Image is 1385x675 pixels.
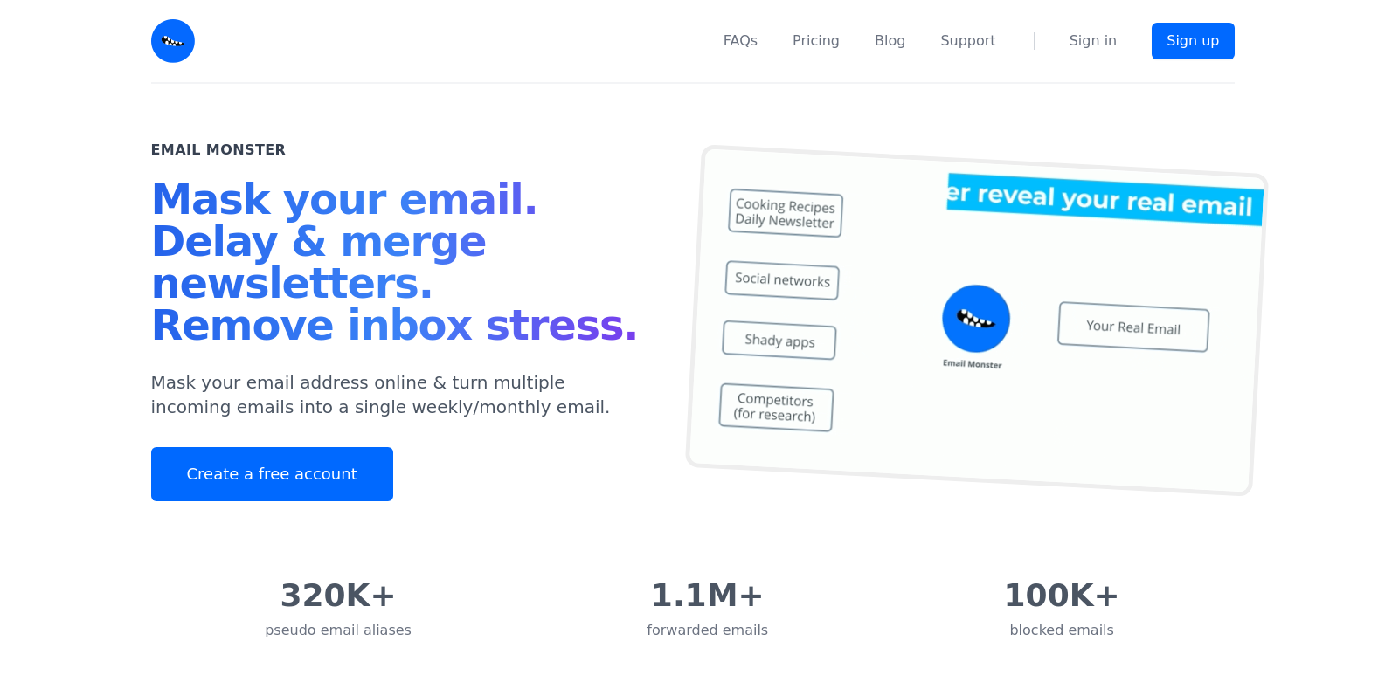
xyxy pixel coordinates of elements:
a: Sign up [1152,23,1234,59]
h2: Email Monster [151,140,287,161]
a: Support [940,31,995,52]
div: pseudo email aliases [265,620,412,641]
a: Pricing [793,31,840,52]
div: blocked emails [1004,620,1120,641]
div: 320K+ [265,578,412,613]
p: Mask your email address online & turn multiple incoming emails into a single weekly/monthly email. [151,370,651,419]
a: FAQs [724,31,758,52]
a: Sign in [1070,31,1118,52]
img: Email Monster [151,19,195,63]
div: forwarded emails [647,620,768,641]
h1: Mask your email. Delay & merge newsletters. Remove inbox stress. [151,178,651,353]
a: Blog [875,31,905,52]
div: 1.1M+ [647,578,768,613]
a: Create a free account [151,447,393,501]
img: temp mail, free temporary mail, Temporary Email [684,144,1268,497]
div: 100K+ [1004,578,1120,613]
